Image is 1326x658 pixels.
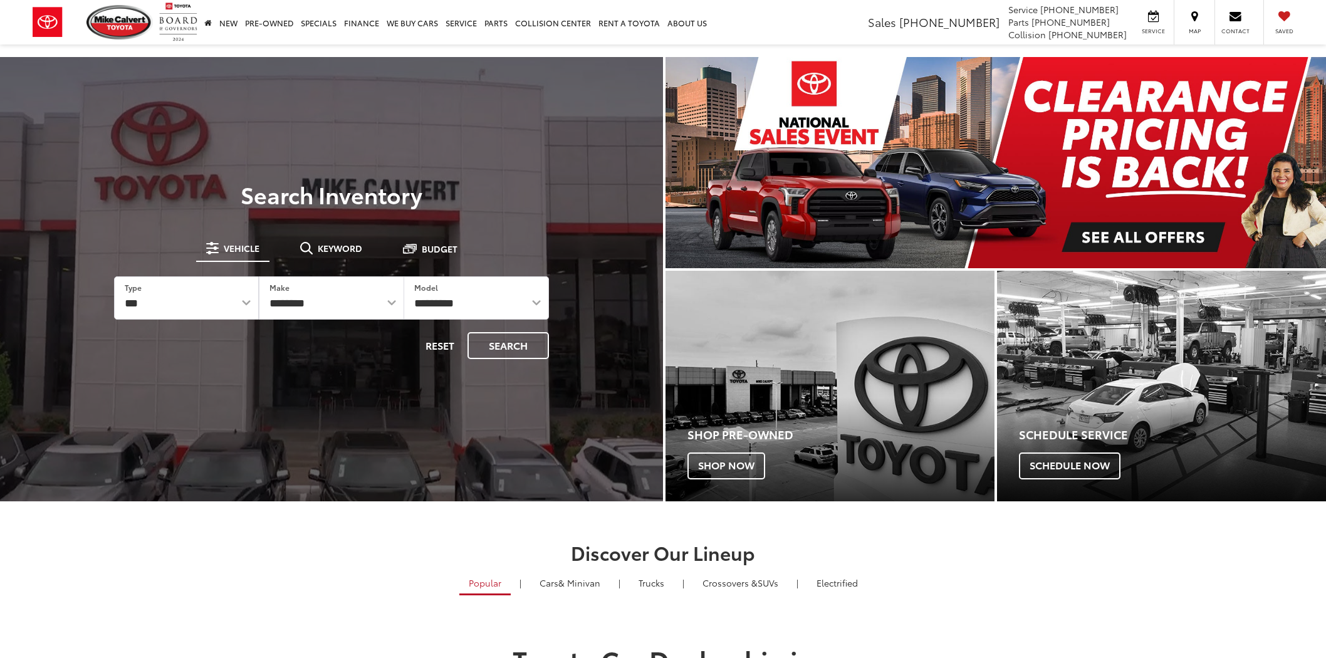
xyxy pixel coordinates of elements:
[1008,28,1046,41] span: Collision
[679,577,687,589] li: |
[1019,452,1120,479] span: Schedule Now
[1221,27,1250,35] span: Contact
[1040,3,1119,16] span: [PHONE_NUMBER]
[1019,429,1326,441] h4: Schedule Service
[687,429,994,441] h4: Shop Pre-Owned
[422,244,457,253] span: Budget
[414,282,438,293] label: Model
[687,452,765,479] span: Shop Now
[693,572,788,593] a: SUVs
[1008,16,1029,28] span: Parts
[666,57,1326,268] section: Carousel section with vehicle pictures - may contain disclaimers.
[666,57,1326,268] img: Clearance Pricing Is Back
[125,282,142,293] label: Type
[629,572,674,593] a: Trucks
[53,182,610,207] h3: Search Inventory
[793,577,801,589] li: |
[221,542,1105,563] h2: Discover Our Lineup
[269,282,290,293] label: Make
[558,577,600,589] span: & Minivan
[516,577,525,589] li: |
[615,577,624,589] li: |
[530,572,610,593] a: Cars
[1048,28,1127,41] span: [PHONE_NUMBER]
[86,5,153,39] img: Mike Calvert Toyota
[224,244,259,253] span: Vehicle
[666,271,994,501] a: Shop Pre-Owned Shop Now
[415,332,465,359] button: Reset
[1270,27,1298,35] span: Saved
[318,244,362,253] span: Keyword
[868,14,896,30] span: Sales
[702,577,758,589] span: Crossovers &
[997,271,1326,501] a: Schedule Service Schedule Now
[1031,16,1110,28] span: [PHONE_NUMBER]
[997,271,1326,501] div: Toyota
[666,57,1326,268] div: carousel slide number 1 of 1
[1008,3,1038,16] span: Service
[666,271,994,501] div: Toyota
[459,572,511,595] a: Popular
[467,332,549,359] button: Search
[1139,27,1167,35] span: Service
[899,14,1000,30] span: [PHONE_NUMBER]
[807,572,867,593] a: Electrified
[1181,27,1208,35] span: Map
